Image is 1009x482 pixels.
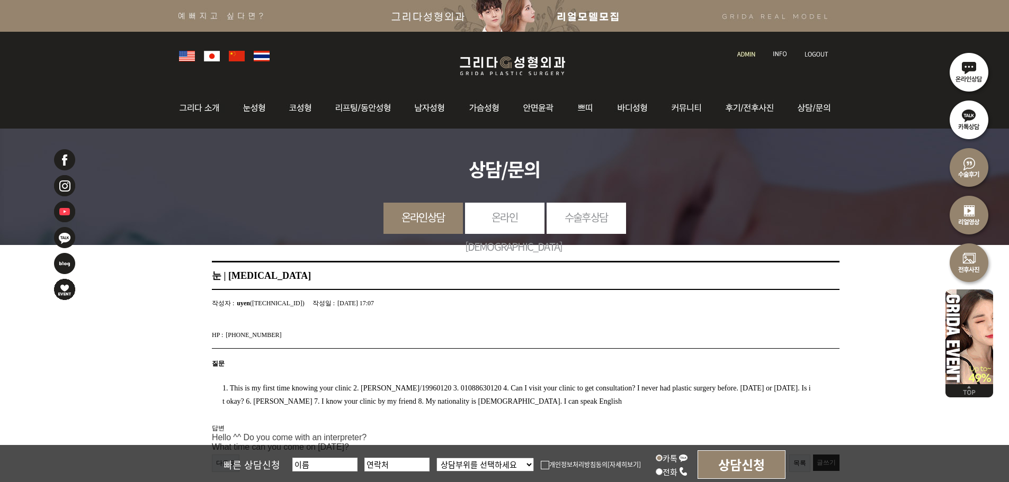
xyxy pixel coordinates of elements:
img: call_icon.png [678,467,688,476]
section: 작성자 : 작성일 : HP : [212,290,840,349]
a: [자세히보기] [608,460,641,469]
img: logout_text.jpg [805,51,829,57]
strong: ([TECHNICAL_ID]) [237,295,304,311]
a: 수술후상담 [547,203,626,232]
img: 상담/문의 [788,87,836,129]
img: 쁘띠 [566,87,605,129]
img: 남자성형 [404,87,458,129]
span: 답변 [212,424,225,432]
img: global_japan.png [204,51,220,61]
img: 커뮤니티 [660,87,715,129]
img: 이벤트 [53,278,76,301]
img: 페이스북 [53,148,76,171]
img: 동안성형 [323,87,404,129]
input: 이름 [292,458,358,471]
img: 이벤트 [945,286,993,384]
span: 빠른 상담신청 [224,458,280,471]
img: 카카오톡 [53,226,76,249]
img: global_china.png [229,51,245,61]
img: checkbox.png [541,461,549,469]
img: 수술후기 [945,143,993,190]
img: 후기/전후사진 [715,87,788,129]
img: 인스타그램 [53,174,76,197]
a: 온라인[DEMOGRAPHIC_DATA] [465,203,544,261]
img: global_usa.png [179,51,195,61]
img: 그리다소개 [174,87,231,129]
img: 카톡상담 [945,95,993,143]
strong: [DATE] 17:07 [337,295,374,311]
img: 리얼영상 [945,190,993,238]
div: 1. This is my first time knowing your clinic 2. [PERSON_NAME]/19960120 3. 01088630120 4. Can I vi... [212,374,812,408]
a: 온라인상담 [383,203,463,232]
img: 그리다성형외과 [449,53,576,78]
span: What time can you come on [DATE]? [212,442,349,451]
img: adm_text.jpg [737,51,755,57]
img: 위로가기 [945,384,993,397]
img: info_text.jpg [773,51,787,57]
label: 카톡 [656,452,688,463]
img: 바디성형 [605,87,660,129]
span: uyen [237,299,250,307]
label: 개인정보처리방침동의 [541,460,608,469]
img: 가슴성형 [458,87,512,129]
img: kakao_icon.png [678,453,688,462]
img: 유투브 [53,200,76,223]
img: global_thailand.png [254,51,270,61]
input: 연락처 [364,458,430,471]
span: Hello ^^ Do you come with an interpreter? [212,433,367,442]
img: 수술전후사진 [945,238,993,286]
input: 카톡 [656,454,663,461]
h1: 눈 | [MEDICAL_DATA] [212,261,840,290]
span: 질문 [212,360,225,367]
img: 눈성형 [231,87,278,129]
img: 온라인상담 [945,48,993,95]
input: 전화 [656,468,663,475]
img: 코성형 [278,87,323,129]
input: 상담신청 [698,450,785,479]
img: 안면윤곽 [512,87,566,129]
img: 네이버블로그 [53,252,76,275]
label: 전화 [656,466,688,477]
strong: [PHONE_NUMBER] [226,327,281,343]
